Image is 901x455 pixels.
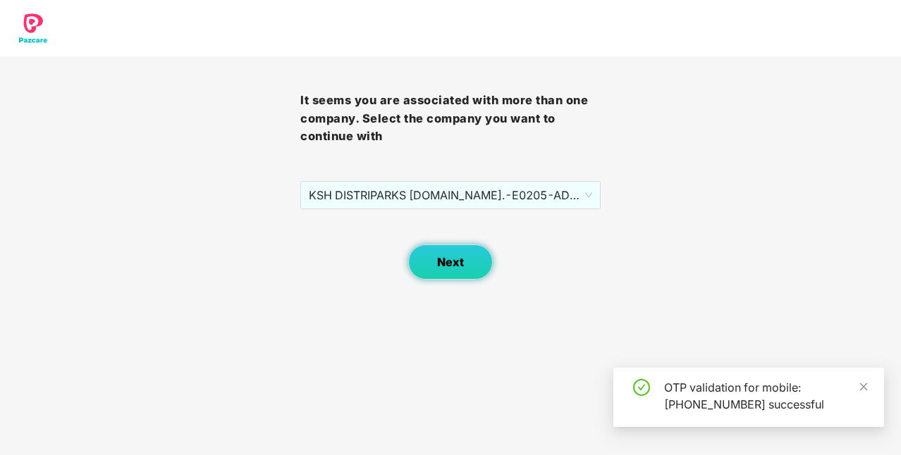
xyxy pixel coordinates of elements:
[664,379,867,413] div: OTP validation for mobile: [PHONE_NUMBER] successful
[633,379,650,396] span: check-circle
[309,182,592,208] span: KSH DISTRIPARKS [DOMAIN_NAME]. - E0205 - ADMIN
[437,256,464,269] span: Next
[300,92,601,146] h3: It seems you are associated with more than one company. Select the company you want to continue with
[408,244,493,280] button: Next
[859,382,869,392] span: close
